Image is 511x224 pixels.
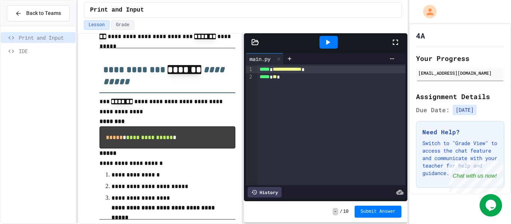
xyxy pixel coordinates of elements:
div: 2 [246,73,253,81]
button: Back to Teams [7,5,70,21]
span: Print and Input [90,6,144,15]
iframe: chat widget [449,162,504,193]
button: Grade [111,20,134,30]
button: Lesson [84,20,110,30]
span: IDE [19,47,73,55]
h3: Need Help? [422,128,498,136]
button: Submit Answer [355,206,402,218]
span: - [333,208,338,215]
h2: Assignment Details [416,91,504,102]
span: Submit Answer [361,209,396,215]
span: / [340,209,342,215]
div: History [248,187,282,197]
div: My Account [415,3,438,20]
span: 10 [343,209,348,215]
div: 1 [246,66,253,73]
iframe: chat widget [480,194,504,217]
span: Due Date: [416,105,450,114]
div: [EMAIL_ADDRESS][DOMAIN_NAME] [418,70,502,76]
div: main.py [246,53,284,64]
span: [DATE] [453,105,477,115]
h2: Your Progress [416,53,504,64]
span: Print and Input [19,34,73,42]
h1: 4A [416,30,425,41]
div: main.py [246,55,274,63]
p: Switch to "Grade View" to access the chat feature and communicate with your teacher for help and ... [422,139,498,177]
span: Back to Teams [26,9,61,17]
